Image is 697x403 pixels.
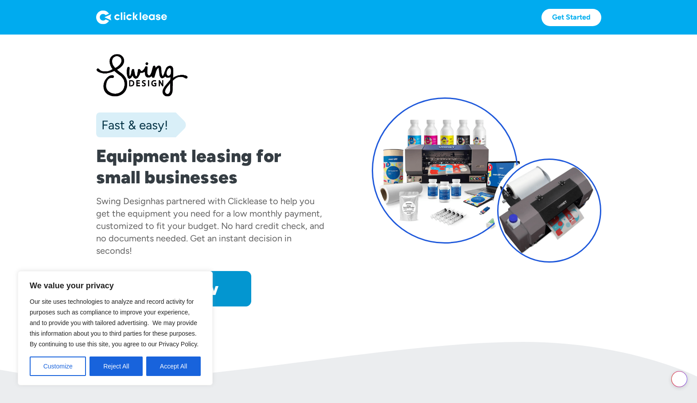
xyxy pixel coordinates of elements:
[18,271,213,385] div: We value your privacy
[30,356,86,376] button: Customize
[96,10,167,24] img: Logo
[30,280,201,291] p: We value your privacy
[541,9,601,26] a: Get Started
[96,145,326,188] h1: Equipment leasing for small businesses
[96,196,324,256] div: has partnered with Clicklease to help you get the equipment you need for a low monthly payment, c...
[30,298,199,348] span: Our site uses technologies to analyze and record activity for purposes such as compliance to impr...
[96,196,151,206] div: Swing Design
[146,356,201,376] button: Accept All
[90,356,143,376] button: Reject All
[96,116,168,134] div: Fast & easy!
